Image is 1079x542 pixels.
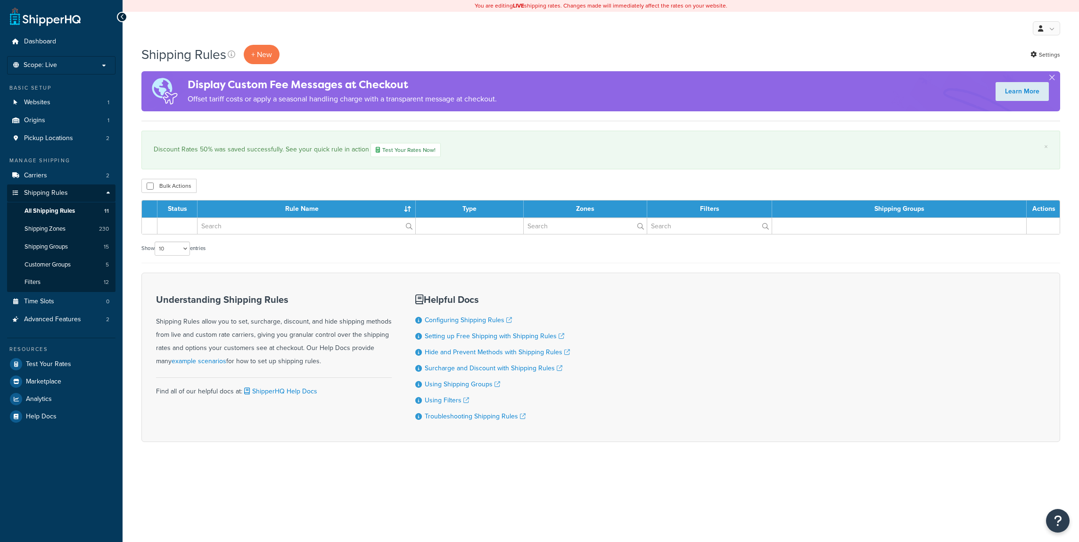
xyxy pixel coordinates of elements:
[10,7,81,26] a: ShipperHQ Home
[1044,143,1048,150] a: ×
[7,274,115,291] li: Filters
[7,202,115,220] a: All Shipping Rules 11
[25,261,71,269] span: Customer Groups
[107,99,109,107] span: 1
[24,134,73,142] span: Pickup Locations
[7,94,115,111] a: Websites 1
[24,61,57,69] span: Scope: Live
[513,1,524,10] b: LIVE
[156,294,392,305] h3: Understanding Shipping Rules
[104,207,109,215] span: 11
[425,411,526,421] a: Troubleshooting Shipping Rules
[24,172,47,180] span: Carriers
[141,71,188,111] img: duties-banner-06bc72dcb5fe05cb3f9472aba00be2ae8eb53ab6f0d8bb03d382ba314ac3c341.png
[996,82,1049,101] a: Learn More
[141,242,206,256] label: Show entries
[524,200,648,217] th: Zones
[425,331,564,341] a: Setting up Free Shipping with Shipping Rules
[172,356,226,366] a: example scenarios
[104,278,109,286] span: 12
[7,238,115,256] li: Shipping Groups
[25,278,41,286] span: Filters
[24,99,50,107] span: Websites
[524,218,647,234] input: Search
[7,373,115,390] a: Marketplace
[7,184,115,292] li: Shipping Rules
[25,225,66,233] span: Shipping Zones
[106,134,109,142] span: 2
[7,167,115,184] a: Carriers 2
[1027,200,1060,217] th: Actions
[7,345,115,353] div: Resources
[425,363,562,373] a: Surcharge and Discount with Shipping Rules
[155,242,190,256] select: Showentries
[156,294,392,368] div: Shipping Rules allow you to set, surcharge, discount, and hide shipping methods from live and cus...
[157,200,198,217] th: Status
[26,395,52,403] span: Analytics
[7,256,115,274] li: Customer Groups
[7,112,115,129] a: Origins 1
[106,172,109,180] span: 2
[107,117,109,125] span: 1
[7,408,115,425] a: Help Docs
[7,311,115,328] a: Advanced Features 2
[371,143,441,157] a: Test Your Rates Now!
[188,92,497,106] p: Offset tariff costs or apply a seasonal handling charge with a transparent message at checkout.
[7,256,115,274] a: Customer Groups 5
[772,200,1027,217] th: Shipping Groups
[24,38,56,46] span: Dashboard
[156,377,392,398] div: Find all of our helpful docs at:
[141,45,226,64] h1: Shipping Rules
[7,33,115,50] li: Dashboard
[425,395,469,405] a: Using Filters
[25,207,75,215] span: All Shipping Rules
[647,200,772,217] th: Filters
[1046,509,1070,533] button: Open Resource Center
[99,225,109,233] span: 230
[154,143,1048,157] div: Discount Rates 50% was saved successfully. See your quick rule in action
[425,379,500,389] a: Using Shipping Groups
[7,84,115,92] div: Basic Setup
[7,130,115,147] a: Pickup Locations 2
[24,117,45,125] span: Origins
[7,112,115,129] li: Origins
[7,130,115,147] li: Pickup Locations
[7,202,115,220] li: All Shipping Rules
[106,316,109,324] span: 2
[24,298,54,306] span: Time Slots
[198,218,415,234] input: Search
[106,298,109,306] span: 0
[106,261,109,269] span: 5
[7,220,115,238] a: Shipping Zones 230
[7,293,115,310] a: Time Slots 0
[1030,48,1060,61] a: Settings
[26,360,71,368] span: Test Your Rates
[7,167,115,184] li: Carriers
[425,315,512,325] a: Configuring Shipping Rules
[141,179,197,193] button: Bulk Actions
[25,243,68,251] span: Shipping Groups
[188,77,497,92] h4: Display Custom Fee Messages at Checkout
[7,356,115,373] a: Test Your Rates
[7,157,115,165] div: Manage Shipping
[104,243,109,251] span: 15
[7,391,115,408] a: Analytics
[415,294,570,305] h3: Helpful Docs
[7,238,115,256] a: Shipping Groups 15
[7,293,115,310] li: Time Slots
[425,347,570,357] a: Hide and Prevent Methods with Shipping Rules
[7,274,115,291] a: Filters 12
[647,218,772,234] input: Search
[198,200,416,217] th: Rule Name
[26,413,57,421] span: Help Docs
[7,220,115,238] li: Shipping Zones
[26,378,61,386] span: Marketplace
[416,200,524,217] th: Type
[24,316,81,324] span: Advanced Features
[7,184,115,202] a: Shipping Rules
[242,386,317,396] a: ShipperHQ Help Docs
